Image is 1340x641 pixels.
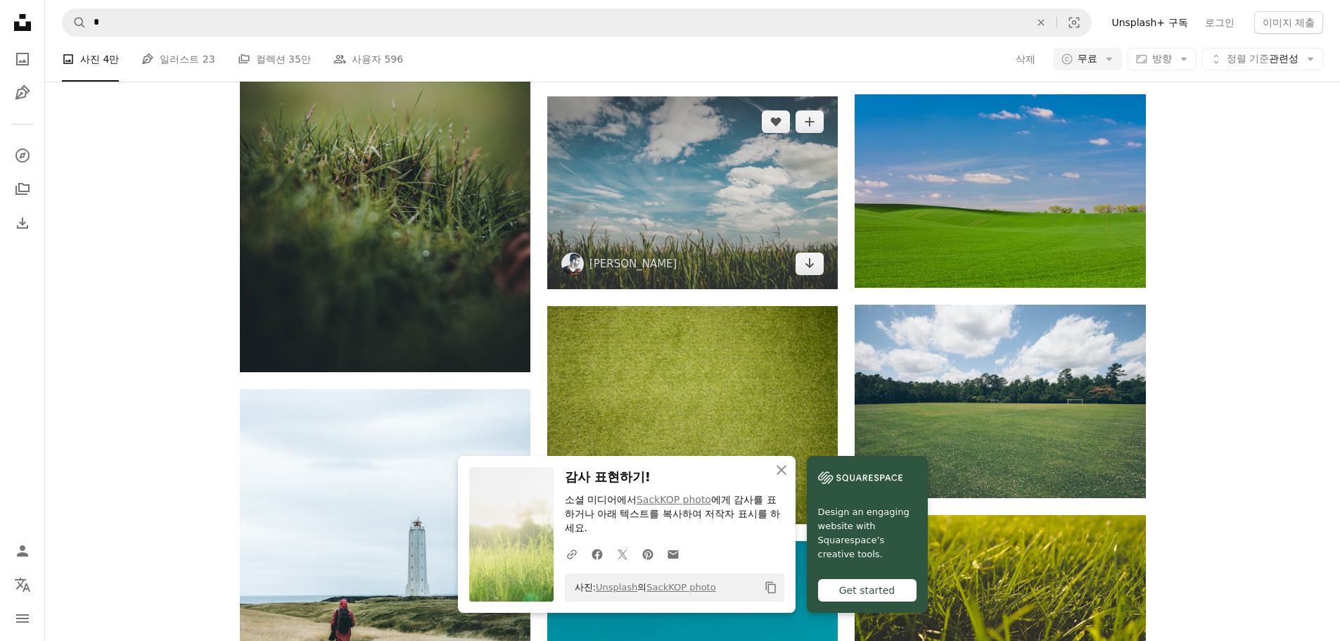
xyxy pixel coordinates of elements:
[565,493,784,535] p: 소셜 미디어에서 에게 감사를 표하거나 아래 텍스트를 복사하여 저작자 표시를 하세요.
[637,494,711,505] a: SackKOP photo
[8,8,37,39] a: 홈 — Unsplash
[8,45,37,73] a: 사진
[596,582,637,592] a: Unsplash
[547,409,838,421] a: 녹색 섬유
[141,37,215,82] a: 일러스트 23
[1227,52,1298,66] span: 관련성
[818,505,917,561] span: Design an engaging website with Squarespace’s creative tools.
[1053,48,1122,70] button: 무료
[8,209,37,237] a: 다운로드 내역
[384,51,403,67] span: 596
[561,253,584,275] img: Glenn Carstens-Peters의 프로필로 이동
[8,141,37,170] a: 탐색
[585,540,610,568] a: Facebook에 공유
[807,456,928,613] a: Design an engaging website with Squarespace’s creative tools.Get started
[8,604,37,633] button: 메뉴
[547,186,838,198] a: 흐린 하늘 아래 푸른 옥수수밭
[1202,48,1323,70] button: 정렬 기준관련성
[1152,53,1172,64] span: 방향
[240,603,530,616] a: 빨간 드레스를 입은 여자가 하얀 등대로 이어지는 푸른 잔디 위를 걷는다.
[855,395,1145,407] a: 푸른 잔디밭
[610,540,635,568] a: Twitter에 공유
[1227,53,1269,64] span: 정렬 기준
[1057,9,1091,36] button: 시각적 검색
[288,51,311,67] span: 35만
[1197,11,1243,34] a: 로그인
[589,257,677,271] a: [PERSON_NAME]
[759,576,783,599] button: 클립보드에 복사하기
[796,110,824,133] button: 컬렉션에 추가
[8,571,37,599] button: 언어
[762,110,790,133] button: 좋아요
[646,582,715,592] a: SackKOP photo
[333,37,403,82] a: 사용자 596
[855,605,1145,618] a: 잔디밭 클로즈업 사진
[1078,52,1097,66] span: 무료
[1128,48,1197,70] button: 방향
[565,467,784,488] h3: 감사 표현하기!
[1103,11,1196,34] a: Unsplash+ 구독
[635,540,661,568] a: Pinterest에 공유
[855,184,1145,197] a: 푸른 잔디 필
[203,51,215,67] span: 23
[1026,9,1057,36] button: 삭제
[855,94,1145,288] img: 푸른 잔디 필
[661,540,686,568] a: 이메일로 공유에 공유
[63,9,87,36] button: Unsplash 검색
[238,37,311,82] a: 컬렉션 35만
[796,253,824,275] a: 다운로드
[1015,48,1036,70] button: 삭제
[818,579,917,602] div: Get started
[240,148,530,160] a: 푸른 잔디의 선택적 초점 사진
[62,8,1092,37] form: 사이트 전체에서 이미지 찾기
[8,537,37,565] a: 로그인 / 가입
[818,467,902,488] img: file-1606177908946-d1eed1cbe4f5image
[547,306,838,524] img: 녹색 섬유
[855,305,1145,498] img: 푸른 잔디밭
[8,79,37,107] a: 일러스트
[547,96,838,289] img: 흐린 하늘 아래 푸른 옥수수밭
[1254,11,1323,34] button: 이미지 제출
[8,175,37,203] a: 컬렉션
[568,576,716,599] span: 사진: 의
